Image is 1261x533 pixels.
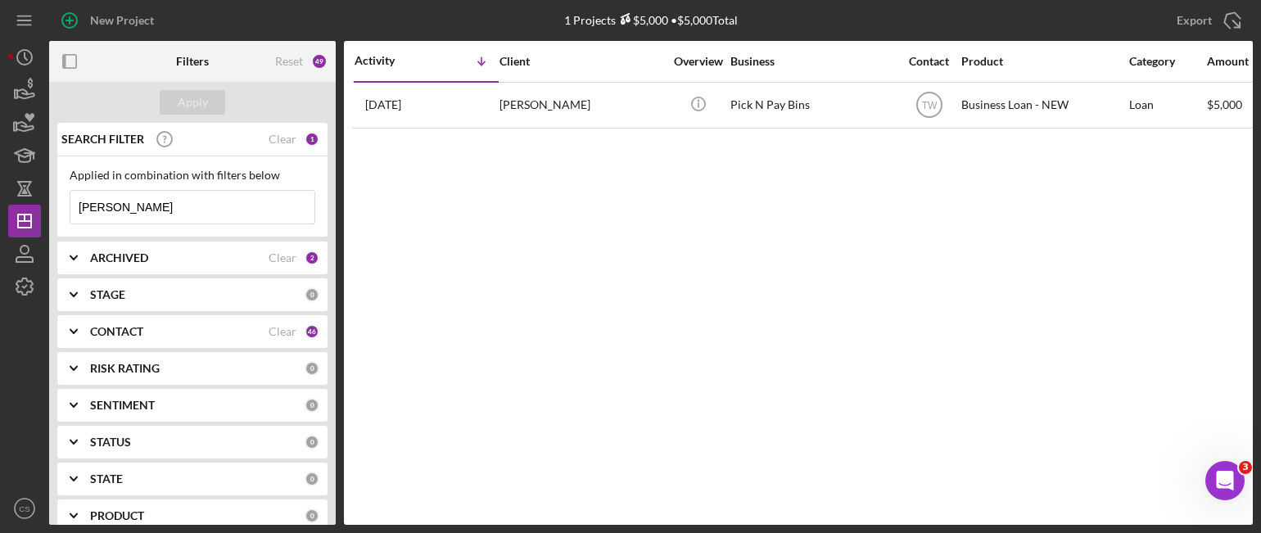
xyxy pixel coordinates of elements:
[90,362,160,375] b: RISK RATING
[90,509,144,522] b: PRODUCT
[898,55,960,68] div: Contact
[305,398,319,413] div: 0
[305,287,319,302] div: 0
[499,84,663,127] div: [PERSON_NAME]
[1239,461,1252,474] span: 3
[90,288,125,301] b: STAGE
[730,55,894,68] div: Business
[8,492,41,525] button: CS
[90,472,123,486] b: STATE
[305,508,319,523] div: 0
[305,435,319,449] div: 0
[730,84,894,127] div: Pick N Pay Bins
[499,55,663,68] div: Client
[49,4,170,37] button: New Project
[616,13,668,27] div: $5,000
[311,53,328,70] div: 49
[1160,4,1253,37] button: Export
[269,133,296,146] div: Clear
[667,55,729,68] div: Overview
[19,504,29,513] text: CS
[90,325,143,338] b: CONTACT
[305,472,319,486] div: 0
[269,325,296,338] div: Clear
[90,399,155,412] b: SENTIMENT
[90,436,131,449] b: STATUS
[961,55,1125,68] div: Product
[1205,461,1245,500] iframe: Intercom live chat
[61,133,144,146] b: SEARCH FILTER
[961,84,1125,127] div: Business Loan - NEW
[305,361,319,376] div: 0
[921,100,937,111] text: TW
[90,251,148,264] b: ARCHIVED
[178,90,208,115] div: Apply
[176,55,209,68] b: Filters
[1129,55,1205,68] div: Category
[305,132,319,147] div: 1
[305,251,319,265] div: 2
[365,98,401,111] time: 2025-09-22 16:28
[1177,4,1212,37] div: Export
[1129,84,1205,127] div: Loan
[305,324,319,339] div: 46
[1207,97,1242,111] span: $5,000
[269,251,296,264] div: Clear
[160,90,225,115] button: Apply
[70,169,315,182] div: Applied in combination with filters below
[355,54,427,67] div: Activity
[90,4,154,37] div: New Project
[564,13,738,27] div: 1 Projects • $5,000 Total
[275,55,303,68] div: Reset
